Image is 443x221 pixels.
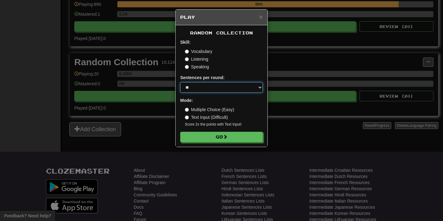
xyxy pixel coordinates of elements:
[185,65,189,69] input: Speaking
[185,122,263,127] small: Score 2x the points with Text Input !
[259,14,263,20] button: Close
[185,106,234,113] label: Multiple Choice (Easy)
[185,114,228,120] label: Text Input (Difficult)
[180,132,263,142] button: Go
[185,115,189,119] input: Text Input (Difficult)
[180,98,193,103] strong: Mode:
[185,48,212,54] label: Vocabulary
[185,108,189,112] input: Multiple Choice (Easy)
[185,56,208,62] label: Listening
[180,14,263,20] h5: Play
[180,74,225,81] label: Sentences per round:
[185,64,209,70] label: Speaking
[185,57,189,61] input: Listening
[190,30,253,35] span: Random Collection
[259,13,263,20] span: ×
[180,40,190,45] strong: Skill:
[185,50,189,54] input: Vocabulary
